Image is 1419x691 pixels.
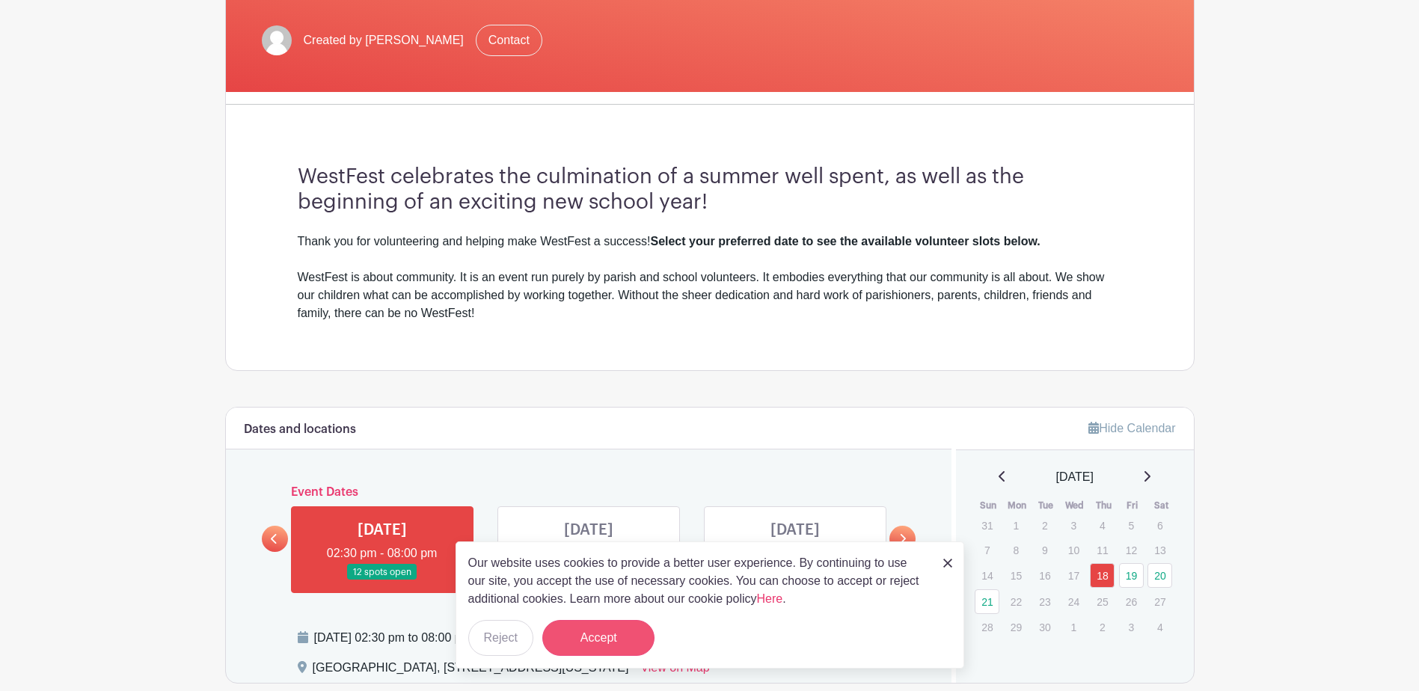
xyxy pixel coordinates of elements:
[1056,468,1094,486] span: [DATE]
[1061,564,1086,587] p: 17
[1090,538,1115,562] p: 11
[1061,538,1086,562] p: 10
[1119,590,1144,613] p: 26
[1119,563,1144,588] a: 19
[1032,564,1057,587] p: 16
[1090,563,1115,588] a: 18
[1119,538,1144,562] p: 12
[1004,564,1029,587] p: 15
[1032,498,1061,513] th: Tue
[298,268,1122,322] div: WestFest is about community. It is an event run purely by parish and school volunteers. It embodi...
[1089,498,1118,513] th: Thu
[974,498,1003,513] th: Sun
[1147,538,1172,562] p: 13
[650,235,1040,248] strong: Select your preferred date to see the available volunteer slots below.
[975,615,999,639] p: 28
[1088,422,1175,434] a: Hide Calendar
[1061,514,1086,537] p: 3
[298,233,1122,251] div: Thank you for volunteering and helping make WestFest a success!
[1118,498,1147,513] th: Fri
[1004,538,1029,562] p: 8
[304,31,464,49] span: Created by [PERSON_NAME]
[1061,498,1090,513] th: Wed
[1032,590,1057,613] p: 23
[1061,615,1086,639] p: 1
[757,592,783,605] a: Here
[1061,590,1086,613] p: 24
[1147,590,1172,613] p: 27
[1003,498,1032,513] th: Mon
[542,620,655,656] button: Accept
[975,514,999,537] p: 31
[943,559,952,568] img: close_button-5f87c8562297e5c2d7936805f587ecaba9071eb48480494691a3f1689db116b3.svg
[1090,615,1115,639] p: 2
[468,554,928,608] p: Our website uses cookies to provide a better user experience. By continuing to use our site, you ...
[1032,538,1057,562] p: 9
[1004,590,1029,613] p: 22
[1147,615,1172,639] p: 4
[1004,514,1029,537] p: 1
[1119,514,1144,537] p: 5
[468,620,533,656] button: Reject
[1004,615,1029,639] p: 29
[640,659,709,683] a: View on Map
[262,25,292,55] img: default-ce2991bfa6775e67f084385cd625a349d9dcbb7a52a09fb2fda1e96e2d18dcdb.png
[1090,590,1115,613] p: 25
[476,25,542,56] a: Contact
[1032,514,1057,537] p: 2
[288,485,890,500] h6: Event Dates
[314,629,819,647] div: [DATE] 02:30 pm to 08:00 pm
[975,589,999,614] a: 21
[975,564,999,587] p: 14
[1147,563,1172,588] a: 20
[1147,498,1176,513] th: Sat
[298,165,1122,215] h3: WestFest celebrates the culmination of a summer well spent, as well as the beginning of an exciti...
[1032,615,1057,639] p: 30
[975,538,999,562] p: 7
[244,423,356,437] h6: Dates and locations
[1090,514,1115,537] p: 4
[1147,514,1172,537] p: 6
[313,659,629,683] div: [GEOGRAPHIC_DATA], [STREET_ADDRESS][US_STATE]
[1119,615,1144,639] p: 3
